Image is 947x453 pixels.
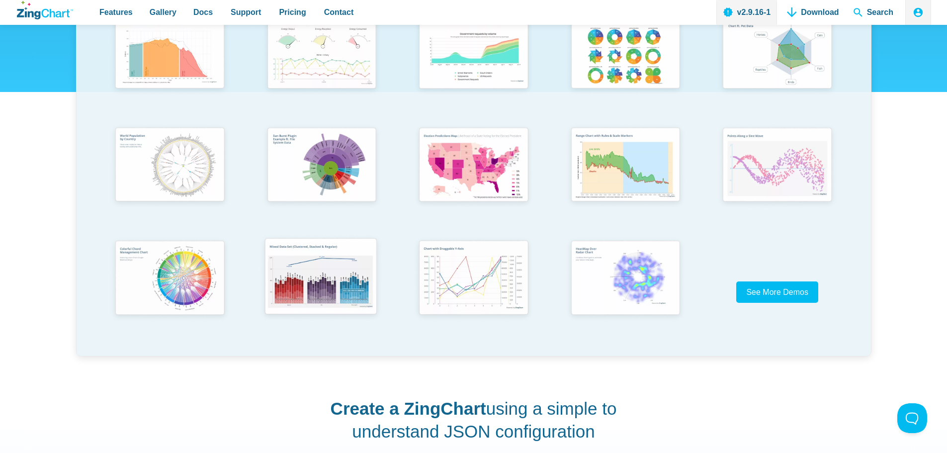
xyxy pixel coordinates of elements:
img: Heatmap Over Radar Chart [565,236,686,323]
a: Responsive Live Update Dashboard [246,9,398,122]
span: Contact [324,5,354,19]
a: Heatmap Over Radar Chart [549,236,701,349]
img: Mixed Data Set (Clustered, Stacked, and Regular) [258,233,383,323]
img: Chart with Draggable Y-Axis [413,236,534,323]
img: Pie Transform Options [565,9,686,96]
img: World Population by Country [109,123,230,210]
span: Pricing [279,5,306,19]
a: Range Chart with Rultes & Scale Markers [549,123,701,236]
a: Pie Transform Options [549,9,701,122]
span: Support [231,5,261,19]
img: Sun Burst Plugin Example ft. File System Data [261,123,382,209]
img: Range Chart with Rultes & Scale Markers [565,123,686,210]
a: See More Demos [736,281,818,303]
a: World Population by Country [94,123,246,236]
a: Colorful Chord Management Chart [94,236,246,349]
img: Area Chart (Displays Nodes on Hover) [413,9,534,96]
img: Points Along a Sine Wave [716,123,838,209]
a: Election Predictions Map [398,123,550,236]
a: Population Distribution by Age Group in 2052 [94,9,246,122]
span: Gallery [150,5,176,19]
a: Area Chart (Displays Nodes on Hover) [398,9,550,122]
a: ZingChart Logo. Click to return to the homepage [17,1,73,19]
img: Election Predictions Map [413,123,534,209]
strong: Create a ZingChart [331,399,486,418]
a: Chart with Draggable Y-Axis [398,236,550,349]
a: Mixed Data Set (Clustered, Stacked, and Regular) [246,236,398,349]
img: Colorful Chord Management Chart [109,236,230,323]
span: Docs [193,5,213,19]
img: Population Distribution by Age Group in 2052 [109,9,230,96]
img: Responsive Live Update Dashboard [261,9,382,96]
a: Sun Burst Plugin Example ft. File System Data [246,123,398,236]
iframe: Toggle Customer Support [897,403,927,433]
a: Animated Radar Chart ft. Pet Data [701,9,854,122]
h2: using a simple to understand JSON configuration [328,397,619,443]
span: See More Demos [746,288,808,296]
img: Animated Radar Chart ft. Pet Data [716,9,838,96]
span: Features [99,5,133,19]
a: Points Along a Sine Wave [701,123,854,236]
